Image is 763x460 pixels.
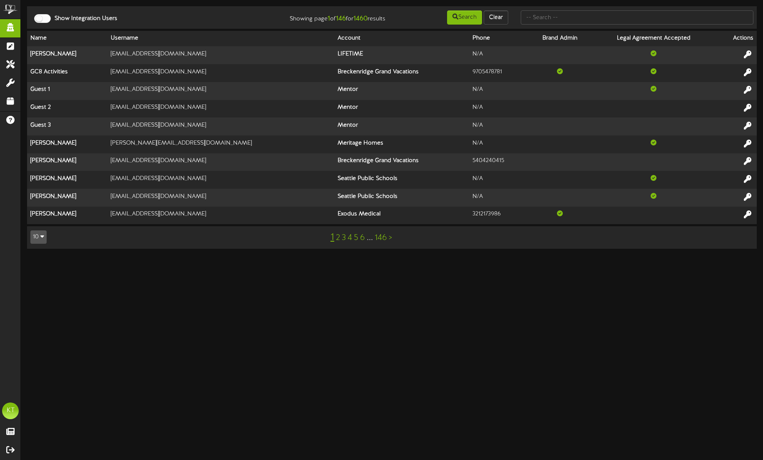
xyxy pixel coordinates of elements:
a: > [389,233,392,242]
td: [EMAIL_ADDRESS][DOMAIN_NAME] [107,100,334,118]
th: Seattle Public Schools [334,171,469,189]
a: 3 [342,233,346,242]
th: Name [27,31,107,46]
a: 1 [331,232,334,243]
td: [EMAIL_ADDRESS][DOMAIN_NAME] [107,171,334,189]
td: N/A [469,82,528,100]
td: N/A [469,46,528,64]
td: 3212173986 [469,207,528,224]
div: Showing page of for results [269,10,392,24]
th: Username [107,31,334,46]
th: Legal Agreement Accepted [592,31,715,46]
th: Phone [469,31,528,46]
th: Seattle Public Schools [334,189,469,207]
th: Exodus Medical [334,207,469,224]
th: LIFETIME [334,46,469,64]
th: Meritage Homes [334,135,469,153]
th: [PERSON_NAME] [27,171,107,189]
td: 9705478781 [469,64,528,82]
td: [EMAIL_ADDRESS][DOMAIN_NAME] [107,64,334,82]
th: Guest 2 [27,100,107,118]
button: Search [447,10,482,25]
td: N/A [469,135,528,153]
th: Mentor [334,100,469,118]
th: Mentor [334,82,469,100]
th: [PERSON_NAME] [27,189,107,207]
th: Guest 1 [27,82,107,100]
th: Account [334,31,469,46]
a: 146 [375,233,387,242]
label: Show Integration Users [48,15,117,23]
button: Clear [484,10,508,25]
th: Breckenridge Grand Vacations [334,153,469,171]
a: ... [367,233,373,242]
th: [PERSON_NAME] [27,135,107,153]
button: 10 [30,230,47,244]
th: Guest 3 [27,117,107,135]
strong: 1460 [353,15,368,22]
td: [EMAIL_ADDRESS][DOMAIN_NAME] [107,153,334,171]
th: Breckenridge Grand Vacations [334,64,469,82]
td: N/A [469,171,528,189]
strong: 1 [328,15,330,22]
td: 5404240415 [469,153,528,171]
a: 5 [354,233,358,242]
th: Brand Admin [528,31,592,46]
a: 6 [360,233,365,242]
td: [PERSON_NAME][EMAIL_ADDRESS][DOMAIN_NAME] [107,135,334,153]
th: GC8 Activities [27,64,107,82]
a: 4 [348,233,352,242]
div: KT [2,402,19,419]
td: [EMAIL_ADDRESS][DOMAIN_NAME] [107,46,334,64]
td: [EMAIL_ADDRESS][DOMAIN_NAME] [107,117,334,135]
td: N/A [469,189,528,207]
th: Actions [715,31,757,46]
th: [PERSON_NAME] [27,153,107,171]
input: -- Search -- [521,10,753,25]
th: Mentor [334,117,469,135]
th: [PERSON_NAME] [27,207,107,224]
td: [EMAIL_ADDRESS][DOMAIN_NAME] [107,207,334,224]
td: N/A [469,100,528,118]
th: [PERSON_NAME] [27,46,107,64]
td: [EMAIL_ADDRESS][DOMAIN_NAME] [107,82,334,100]
td: [EMAIL_ADDRESS][DOMAIN_NAME] [107,189,334,207]
strong: 146 [336,15,346,22]
td: N/A [469,117,528,135]
a: 2 [336,233,340,242]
